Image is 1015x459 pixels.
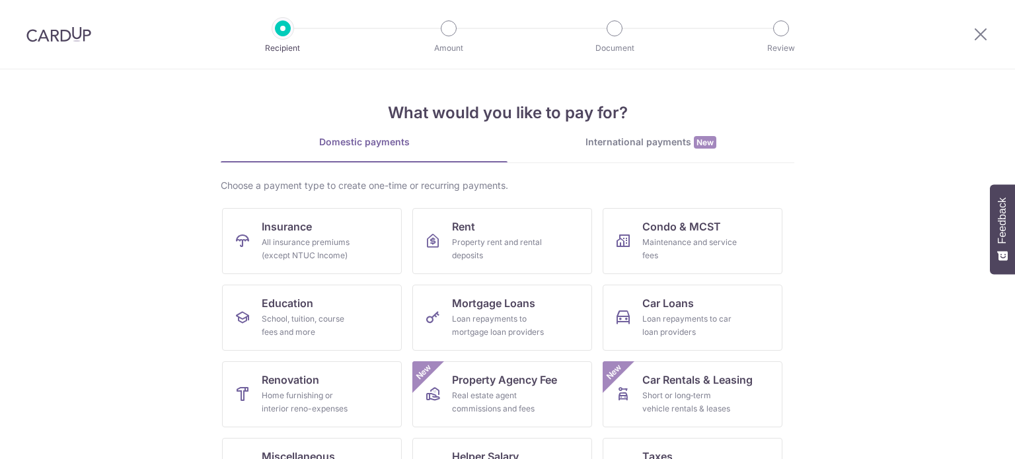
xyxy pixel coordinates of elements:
[221,179,794,192] div: Choose a payment type to create one-time or recurring payments.
[452,219,475,234] span: Rent
[603,361,625,383] span: New
[930,419,1002,452] iframe: Opens a widget where you can find more information
[732,42,830,55] p: Review
[452,236,547,262] div: Property rent and rental deposits
[412,361,592,427] a: Property Agency FeeReal estate agent commissions and feesNew
[412,208,592,274] a: RentProperty rent and rental deposits
[642,219,721,234] span: Condo & MCST
[642,236,737,262] div: Maintenance and service fees
[603,208,782,274] a: Condo & MCSTMaintenance and service fees
[603,361,782,427] a: Car Rentals & LeasingShort or long‑term vehicle rentals & leasesNew
[222,285,402,351] a: EducationSchool, tuition, course fees and more
[222,361,402,427] a: RenovationHome furnishing or interior reno-expenses
[452,312,547,339] div: Loan repayments to mortgage loan providers
[221,101,794,125] h4: What would you like to pay for?
[262,312,357,339] div: School, tuition, course fees and more
[234,42,332,55] p: Recipient
[566,42,663,55] p: Document
[603,285,782,351] a: Car LoansLoan repayments to car loan providers
[262,236,357,262] div: All insurance premiums (except NTUC Income)
[990,184,1015,274] button: Feedback - Show survey
[642,312,737,339] div: Loan repayments to car loan providers
[507,135,794,149] div: International payments
[996,197,1008,244] span: Feedback
[642,389,737,415] div: Short or long‑term vehicle rentals & leases
[694,136,716,149] span: New
[26,26,91,42] img: CardUp
[262,389,357,415] div: Home furnishing or interior reno-expenses
[262,295,313,311] span: Education
[642,295,694,311] span: Car Loans
[400,42,498,55] p: Amount
[262,219,312,234] span: Insurance
[412,285,592,351] a: Mortgage LoansLoan repayments to mortgage loan providers
[452,372,557,388] span: Property Agency Fee
[413,361,435,383] span: New
[452,389,547,415] div: Real estate agent commissions and fees
[262,372,319,388] span: Renovation
[452,295,535,311] span: Mortgage Loans
[221,135,507,149] div: Domestic payments
[222,208,402,274] a: InsuranceAll insurance premiums (except NTUC Income)
[642,372,753,388] span: Car Rentals & Leasing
